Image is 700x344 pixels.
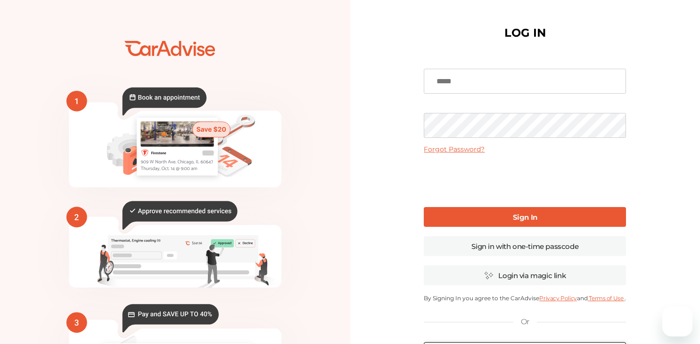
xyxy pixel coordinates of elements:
[513,213,537,222] b: Sign In
[424,236,626,256] a: Sign in with one-time passcode
[424,145,485,153] a: Forgot Password?
[424,295,626,302] p: By Signing In you agree to the CarAdvise and .
[484,271,494,280] img: magic_icon.32c66aac.svg
[588,295,625,302] a: Terms of Use
[521,317,529,327] p: Or
[453,161,597,198] iframe: reCAPTCHA
[424,265,626,285] a: Login via magic link
[504,28,546,38] h1: LOG IN
[662,306,692,336] iframe: Button to launch messaging window
[539,295,576,302] a: Privacy Policy
[424,207,626,227] a: Sign In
